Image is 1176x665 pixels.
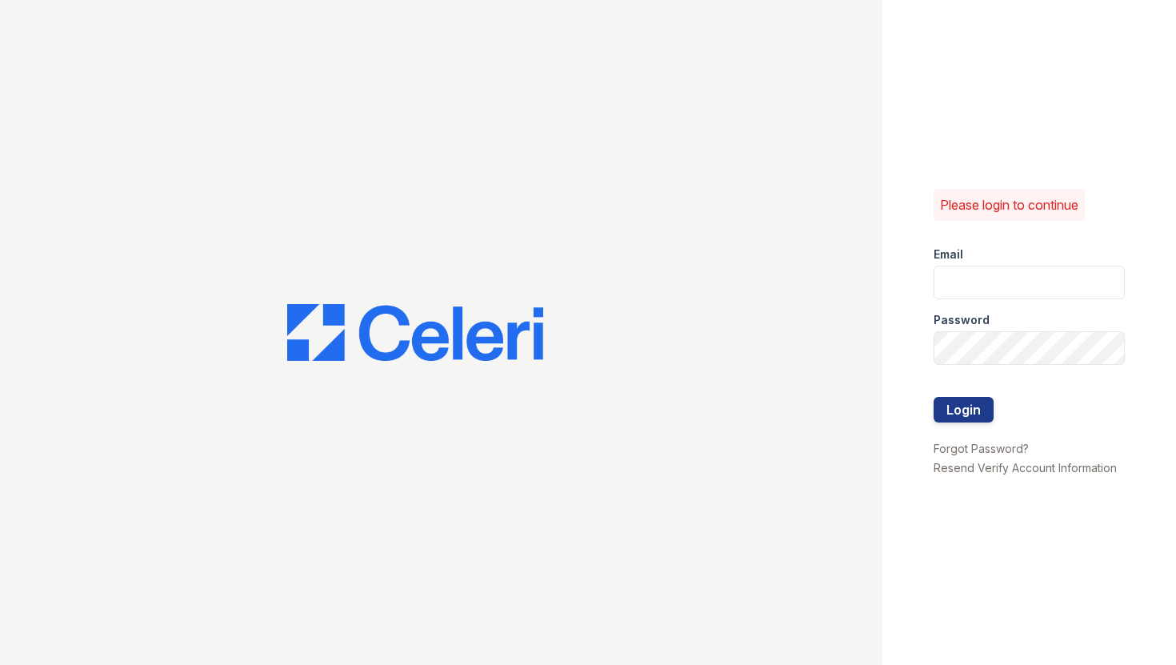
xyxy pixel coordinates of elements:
a: Resend Verify Account Information [934,461,1117,475]
img: CE_Logo_Blue-a8612792a0a2168367f1c8372b55b34899dd931a85d93a1a3d3e32e68fde9ad4.png [287,304,543,362]
a: Forgot Password? [934,442,1029,455]
label: Password [934,312,990,328]
p: Please login to continue [940,195,1078,214]
label: Email [934,246,963,262]
button: Login [934,397,994,423]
